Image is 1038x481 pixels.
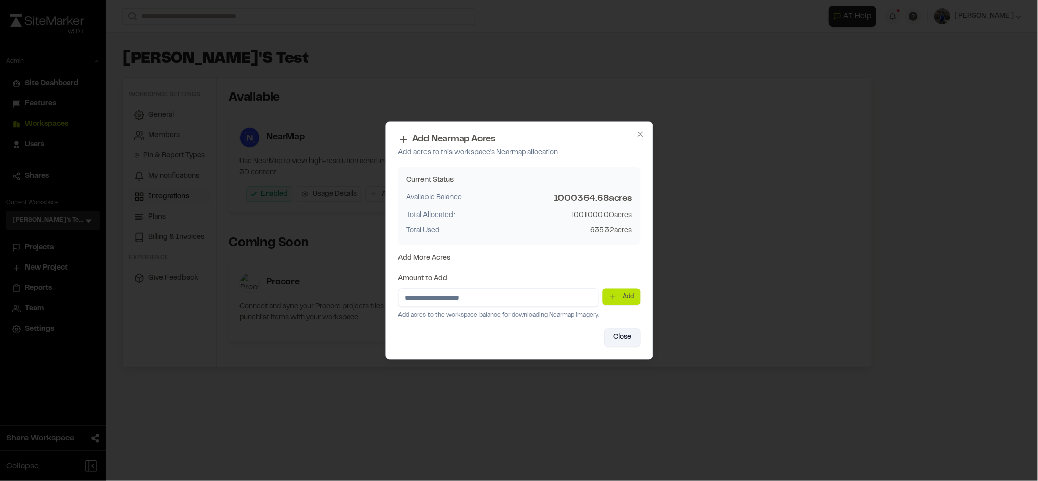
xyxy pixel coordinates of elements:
h5: Current Status [406,175,632,186]
p: Add acres to this workspace's Nearmap allocation. [398,148,640,159]
h5: Add More Acres [398,253,640,264]
p: Add acres to the workspace balance for downloading Nearmap imagery. [398,311,640,320]
span: Total Used: [406,226,441,237]
h2: Add Nearmap Acres [398,135,640,145]
button: Add [602,289,640,305]
button: Close [604,329,640,347]
label: Amount to Add [398,276,447,282]
span: 1000364.68 acres [554,193,632,206]
span: Total Allocated: [406,210,455,222]
span: Available Balance: [406,193,463,206]
span: 635.32 acres [590,226,632,237]
span: 1001000.00 acres [570,210,632,222]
